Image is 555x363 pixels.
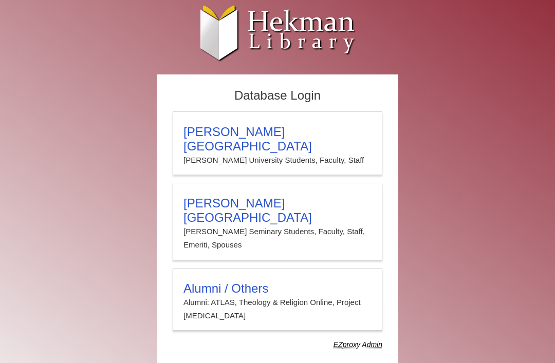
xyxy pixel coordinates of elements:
p: Alumni: ATLAS, Theology & Religion Online, Project [MEDICAL_DATA] [183,296,372,323]
h3: [PERSON_NAME][GEOGRAPHIC_DATA] [183,196,372,225]
p: [PERSON_NAME] University Students, Faculty, Staff [183,154,372,167]
p: [PERSON_NAME] Seminary Students, Faculty, Staff, Emeriti, Spouses [183,225,372,252]
h3: [PERSON_NAME][GEOGRAPHIC_DATA] [183,125,372,154]
a: [PERSON_NAME][GEOGRAPHIC_DATA][PERSON_NAME] Seminary Students, Faculty, Staff, Emeriti, Spouses [173,183,382,260]
h3: Alumni / Others [183,281,372,296]
dfn: Use Alumni login [334,340,382,349]
summary: Alumni / OthersAlumni: ATLAS, Theology & Religion Online, Project [MEDICAL_DATA] [183,281,372,323]
a: [PERSON_NAME][GEOGRAPHIC_DATA][PERSON_NAME] University Students, Faculty, Staff [173,111,382,175]
h2: Database Login [168,85,387,106]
